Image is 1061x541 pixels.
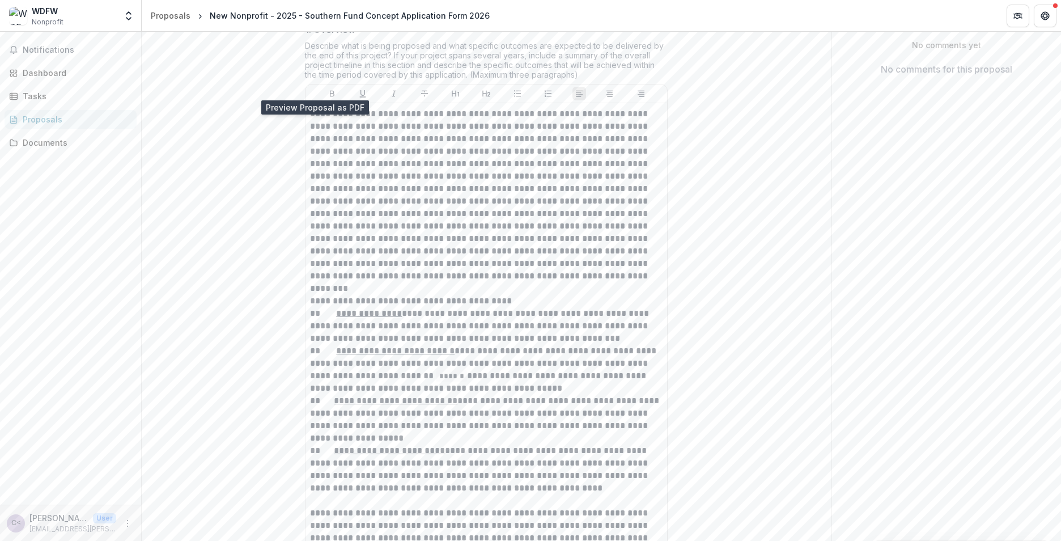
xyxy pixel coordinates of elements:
span: Notifications [23,45,132,55]
img: WDFW [9,7,27,25]
button: Get Help [1034,5,1056,27]
div: Proposals [151,10,190,22]
a: Tasks [5,87,137,105]
div: New Nonprofit - 2025 - Southern Fund Concept Application Form 2026 [210,10,490,22]
div: Describe what is being proposed and what specific outcomes are expected to be delivered by the en... [305,41,668,84]
button: Heading 2 [479,87,493,100]
button: Align Right [634,87,648,100]
span: Nonprofit [32,17,63,27]
button: Bullet List [511,87,524,100]
div: Tasks [23,90,128,102]
button: More [121,517,134,530]
button: Italicize [387,87,401,100]
p: User [93,513,116,523]
button: Open entity switcher [121,5,137,27]
a: Proposals [5,110,137,129]
div: Collin Edwards <collin.edwards@dfw.wa.gov> [11,519,21,527]
div: Dashboard [23,67,128,79]
button: Align Left [572,87,586,100]
button: Bold [325,87,339,100]
div: WDFW [32,5,63,17]
a: Documents [5,133,137,152]
button: Notifications [5,41,137,59]
button: Partners [1007,5,1029,27]
p: No comments yet [841,39,1052,51]
p: No comments for this proposal [881,62,1012,76]
button: Heading 1 [449,87,462,100]
nav: breadcrumb [146,7,494,24]
div: Documents [23,137,128,149]
button: Underline [356,87,370,100]
a: Proposals [146,7,195,24]
p: [PERSON_NAME] <[PERSON_NAME][EMAIL_ADDRESS][PERSON_NAME][DOMAIN_NAME]> [29,512,88,524]
button: Strike [418,87,431,100]
p: [EMAIL_ADDRESS][PERSON_NAME][DOMAIN_NAME] [29,524,116,534]
button: Ordered List [541,87,555,100]
div: Proposals [23,113,128,125]
button: Align Center [603,87,617,100]
a: Dashboard [5,64,137,82]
